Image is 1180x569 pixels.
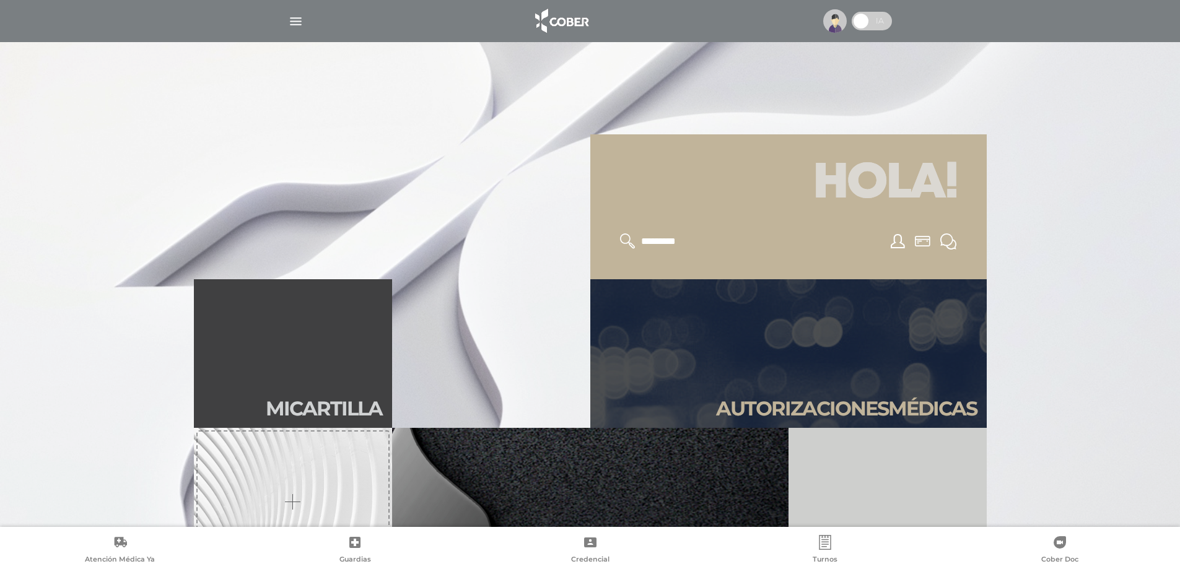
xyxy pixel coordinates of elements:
[288,14,304,29] img: Cober_menu-lines-white.svg
[266,397,382,420] h2: Mi car tilla
[571,555,610,566] span: Credencial
[339,555,371,566] span: Guardias
[85,555,155,566] span: Atención Médica Ya
[237,535,472,567] a: Guardias
[2,535,237,567] a: Atención Médica Ya
[1041,555,1078,566] span: Cober Doc
[813,555,837,566] span: Turnos
[194,279,392,428] a: Micartilla
[473,535,707,567] a: Credencial
[943,535,1178,567] a: Cober Doc
[716,397,977,420] h2: Autori zaciones médicas
[605,149,972,219] h1: Hola!
[590,279,987,428] a: Autorizacionesmédicas
[528,6,593,36] img: logo_cober_home-white.png
[707,535,942,567] a: Turnos
[823,9,847,33] img: profile-placeholder.svg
